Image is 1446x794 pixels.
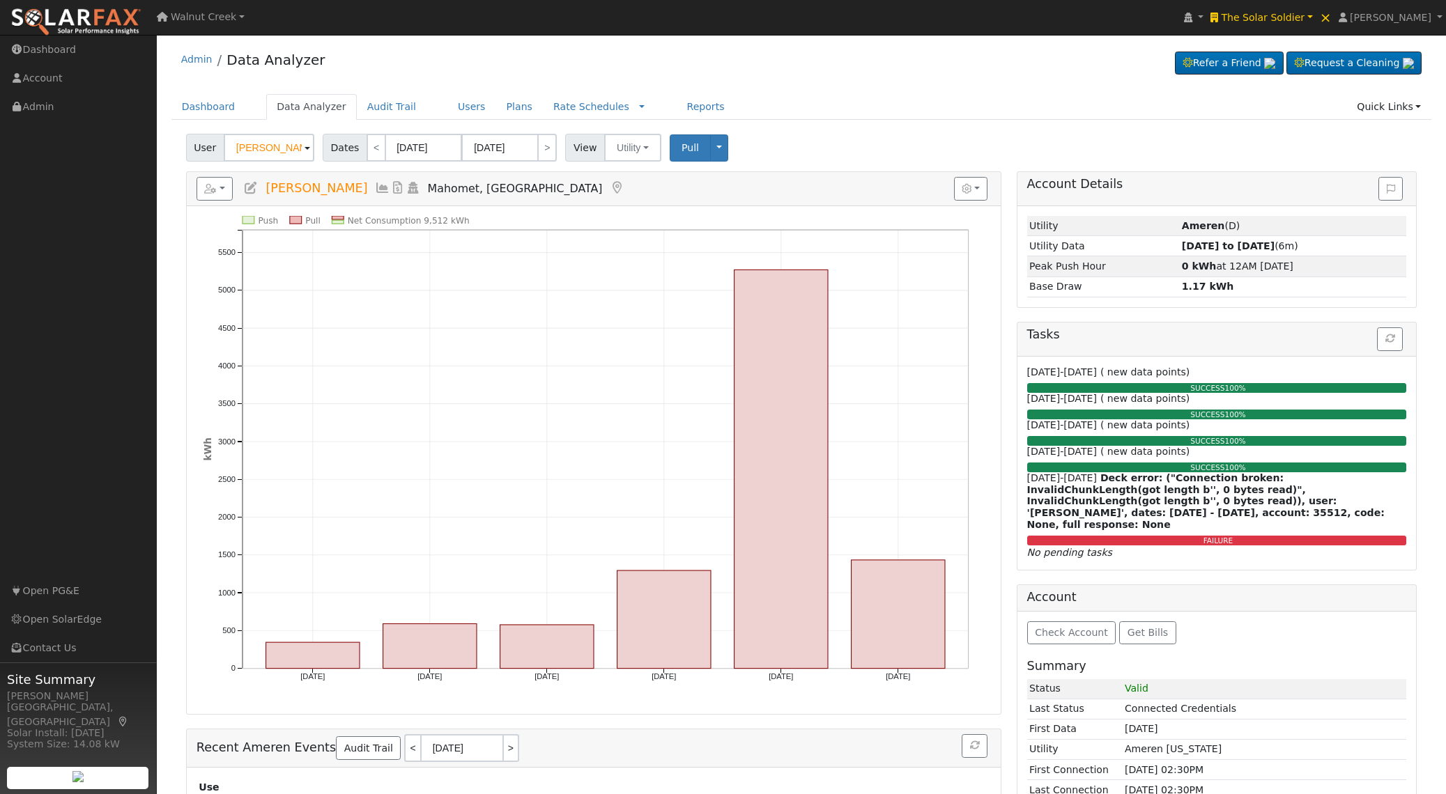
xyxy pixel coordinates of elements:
[428,182,603,195] span: Mahomet, [GEOGRAPHIC_DATA]
[652,673,676,681] text: [DATE]
[367,134,386,162] a: <
[1224,384,1245,392] span: 100%
[222,626,236,635] text: 500
[305,216,321,226] text: Pull
[1027,327,1407,342] h5: Tasks
[1027,679,1123,699] td: Status
[537,134,557,162] a: >
[117,716,130,727] a: Map
[1346,94,1431,120] a: Quick Links
[203,438,213,461] text: kWh
[218,361,236,370] text: 4000
[496,94,543,120] a: Plans
[1027,256,1180,277] td: Peak Push Hour
[676,94,734,120] a: Reports
[1320,9,1332,26] span: ×
[1122,679,1406,699] td: Valid
[1224,463,1245,472] span: 100%
[1128,627,1168,638] span: Get Bills
[1182,281,1234,292] strong: 1.17 kWh
[1100,393,1190,404] span: ( new data points)
[7,700,149,729] div: [GEOGRAPHIC_DATA], [GEOGRAPHIC_DATA]
[1027,760,1123,780] td: First Connection
[404,734,420,762] a: <
[682,142,699,153] span: Pull
[1024,436,1413,447] div: SUCCESS
[266,643,359,669] rect: onclick=""
[447,94,496,120] a: Users
[1027,419,1097,430] span: [DATE]-[DATE]
[231,664,235,673] text: 0
[1122,760,1406,780] td: [DATE] 02:30PM
[1286,52,1422,75] a: Request a Cleaning
[218,589,236,597] text: 1000
[383,624,476,669] rect: onclick=""
[1377,327,1403,351] button: Refresh
[1378,177,1403,201] button: Issue History
[769,673,793,681] text: [DATE]
[1119,621,1176,645] button: Get Bills
[218,475,236,483] text: 2500
[1175,52,1284,75] a: Refer a Friend
[1027,699,1123,719] td: Last Status
[852,560,945,669] rect: onclick=""
[1224,437,1245,445] span: 100%
[1100,419,1190,430] span: ( new data points)
[1027,236,1180,256] td: Utility Data
[670,134,711,162] button: Pull
[1024,536,1413,547] div: FAILURE
[1179,256,1406,277] td: at 12AM [DATE]
[7,670,149,689] span: Site Summary
[1027,739,1123,759] td: Utility
[886,673,910,681] text: [DATE]
[1027,590,1077,604] h5: Account
[1182,260,1217,272] strong: 0 kWh
[1027,472,1097,483] span: [DATE]-[DATE]
[1035,627,1108,638] span: Check Account
[1027,719,1123,739] td: First Data
[1224,220,1240,231] span: Deck
[1122,719,1406,739] td: [DATE]
[1182,220,1225,231] strong: ID: 1471, authorized: 08/11/25
[1024,383,1413,394] div: SUCCESS
[504,734,519,762] a: >
[171,94,246,120] a: Dashboard
[7,726,149,740] div: Solar Install: [DATE]
[1350,12,1431,23] span: [PERSON_NAME]
[1182,240,1275,251] strong: [DATE] to [DATE]
[1100,366,1190,377] span: ( new data points)
[1024,462,1413,474] div: SUCCESS
[72,771,84,782] img: retrieve
[218,513,236,522] text: 2000
[1221,12,1305,23] span: The Solar Soldier
[565,134,605,162] span: View
[243,181,259,195] a: Edit User (35167)
[375,181,390,195] a: Multi-Series Graph
[218,286,236,295] text: 5000
[1027,547,1112,558] i: No pending tasks
[186,134,224,162] span: User
[323,134,367,162] span: Dates
[226,52,325,68] a: Data Analyzer
[1403,58,1414,69] img: retrieve
[300,673,325,681] text: [DATE]
[1122,739,1406,759] td: Ameren [US_STATE]
[553,101,629,112] a: Rate Schedules
[266,181,367,195] span: [PERSON_NAME]
[348,216,470,226] text: Net Consumption 9,512 kWh
[1027,472,1385,531] strong: Deck error: ("Connection broken: InvalidChunkLength(got length b'', 0 bytes read)", InvalidChunkL...
[218,437,236,446] text: 3000
[1027,277,1180,297] td: Base Draw
[218,400,236,408] text: 3500
[1224,410,1245,419] span: 100%
[617,571,711,669] rect: onclick=""
[417,673,442,681] text: [DATE]
[197,734,992,762] h5: Recent Ameren Events
[218,248,236,256] text: 5500
[171,11,236,22] span: Walnut Creek
[7,689,149,703] div: [PERSON_NAME]
[1024,410,1413,421] div: SUCCESS
[1027,621,1116,645] button: Check Account
[1027,216,1180,236] td: Utility
[604,134,661,162] button: Utility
